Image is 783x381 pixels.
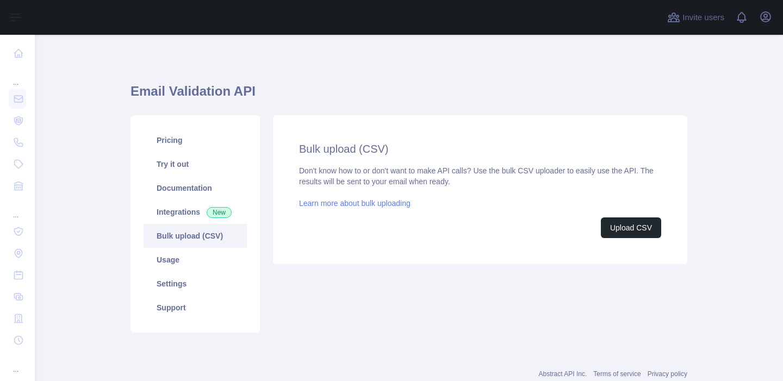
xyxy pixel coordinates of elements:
div: ... [9,65,26,87]
a: Settings [144,272,247,296]
a: Integrations New [144,200,247,224]
button: Upload CSV [601,217,661,238]
div: ... [9,198,26,220]
a: Bulk upload (CSV) [144,224,247,248]
a: Support [144,296,247,320]
h2: Bulk upload (CSV) [299,141,661,157]
a: Usage [144,248,247,272]
div: Don't know how to or don't want to make API calls? Use the bulk CSV uploader to easily use the AP... [299,165,661,238]
a: Terms of service [593,370,641,378]
a: Try it out [144,152,247,176]
span: Invite users [682,11,724,24]
div: ... [9,352,26,374]
a: Documentation [144,176,247,200]
button: Invite users [665,9,726,26]
a: Privacy policy [648,370,687,378]
span: New [207,207,232,218]
a: Learn more about bulk uploading [299,199,411,208]
h1: Email Validation API [130,83,687,109]
a: Abstract API Inc. [539,370,587,378]
a: Pricing [144,128,247,152]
